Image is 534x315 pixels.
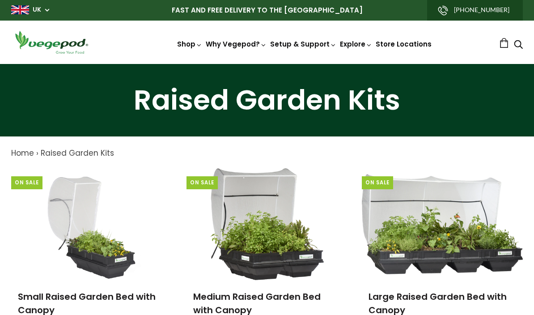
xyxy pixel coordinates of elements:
img: Large Raised Garden Bed with Canopy [362,174,523,275]
a: UK [33,5,41,14]
img: Small Raised Garden Bed with Canopy [38,168,145,280]
a: Search [514,41,523,50]
a: Shop [177,39,202,49]
a: Home [11,148,34,158]
a: Store Locations [376,39,432,49]
img: Medium Raised Garden Bed with Canopy [210,168,324,280]
img: Vegepod [11,30,92,55]
nav: breadcrumbs [11,148,523,159]
a: Explore [340,39,372,49]
span: › [36,148,38,158]
img: gb_large.png [11,5,29,14]
h1: Raised Garden Kits [11,86,523,114]
a: Raised Garden Kits [41,148,114,158]
a: Setup & Support [270,39,336,49]
a: Why Vegepod? [206,39,267,49]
